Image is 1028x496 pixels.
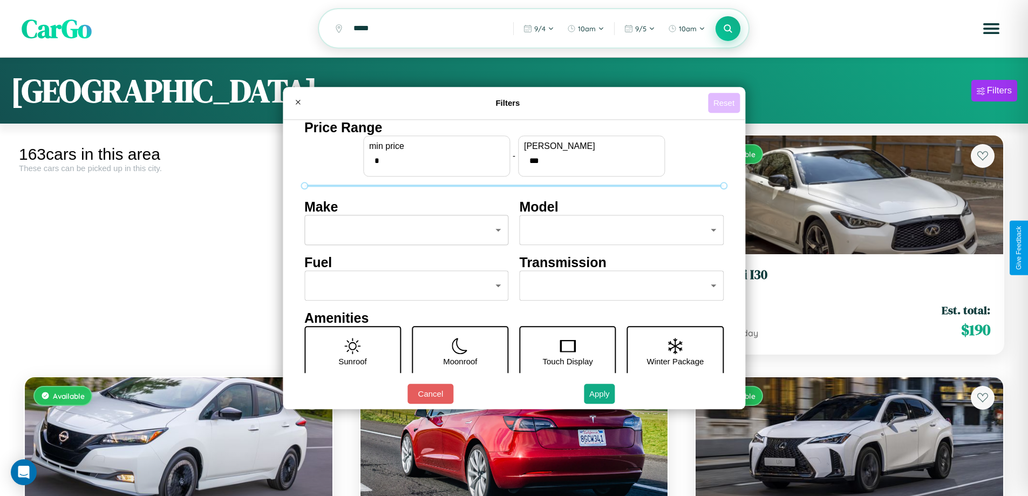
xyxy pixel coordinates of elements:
[524,141,659,151] label: [PERSON_NAME]
[736,328,758,338] span: / day
[1015,226,1023,270] div: Give Feedback
[942,302,990,318] span: Est. total:
[19,164,338,173] div: These cars can be picked up in this city.
[647,354,704,369] p: Winter Package
[304,120,724,135] h4: Price Range
[53,391,85,400] span: Available
[407,384,453,404] button: Cancel
[562,20,610,37] button: 10am
[635,24,646,33] span: 9 / 5
[304,199,509,215] h4: Make
[976,13,1006,44] button: Open menu
[369,141,504,151] label: min price
[308,98,708,107] h4: Filters
[11,459,37,485] div: Open Intercom Messenger
[708,93,740,113] button: Reset
[679,24,697,33] span: 10am
[11,69,317,113] h1: [GEOGRAPHIC_DATA]
[709,267,990,283] h3: Infiniti I30
[709,267,990,294] a: Infiniti I302020
[304,310,724,326] h4: Amenities
[534,24,546,33] span: 9 / 4
[518,20,560,37] button: 9/4
[19,145,338,164] div: 163 cars in this area
[663,20,711,37] button: 10am
[584,384,615,404] button: Apply
[304,255,509,270] h4: Fuel
[513,148,515,163] p: -
[520,255,724,270] h4: Transmission
[542,354,593,369] p: Touch Display
[578,24,596,33] span: 10am
[338,354,367,369] p: Sunroof
[961,319,990,341] span: $ 190
[22,11,92,46] span: CarGo
[619,20,661,37] button: 9/5
[520,199,724,215] h4: Model
[443,354,477,369] p: Moonroof
[971,80,1017,101] button: Filters
[987,85,1012,96] div: Filters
